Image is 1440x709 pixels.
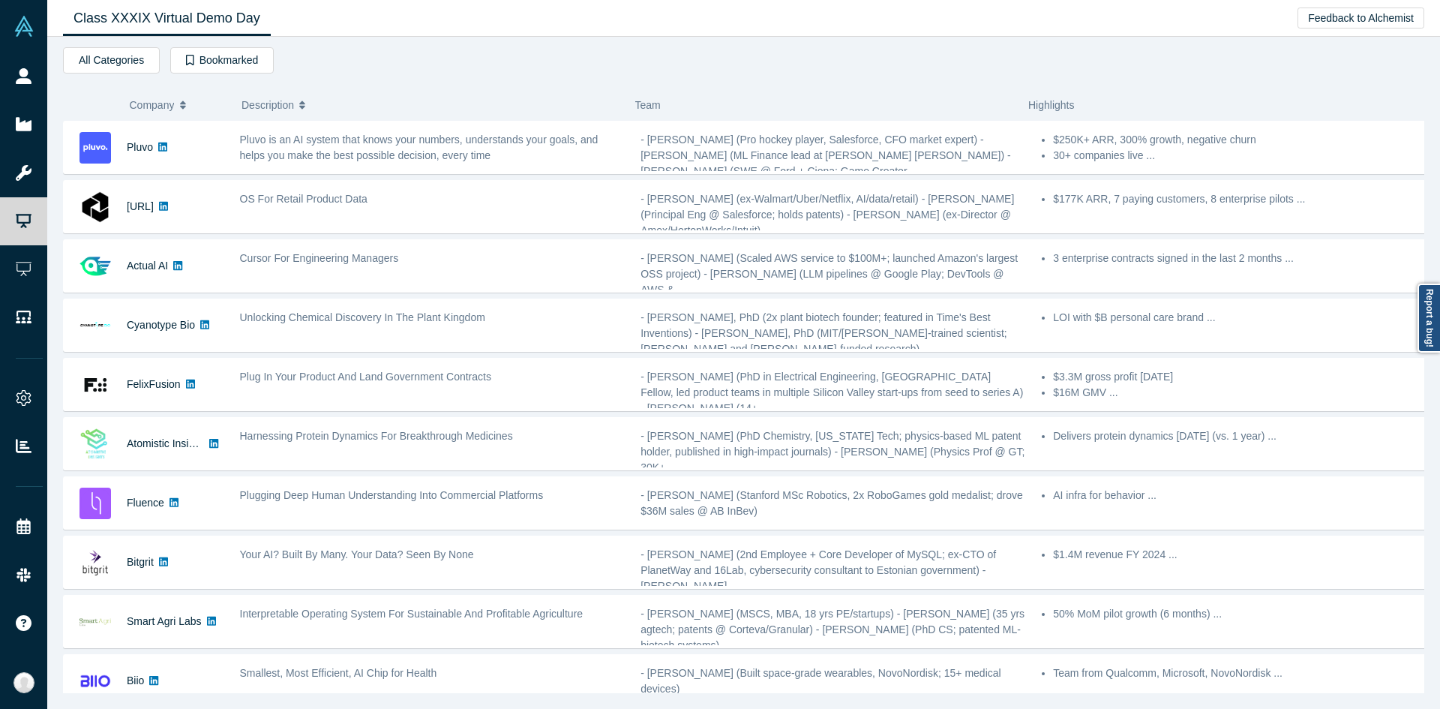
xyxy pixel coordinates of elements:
span: Your AI? Built By Many. Your Data? Seen By None [240,548,474,560]
span: - [PERSON_NAME] (PhD in Electrical Engineering, [GEOGRAPHIC_DATA] Fellow, led product teams in mu... [640,371,1023,414]
img: Atomistic Insights's Logo [79,428,111,460]
span: Smallest, Most Efficient, AI Chip for Health [240,667,437,679]
img: Cyanotype Bio's Logo [79,310,111,341]
button: Description [241,89,619,121]
span: - [PERSON_NAME] (2nd Employee + Core Developer of MySQL; ex-CTO of PlanetWay and 16Lab, cybersecu... [640,548,996,592]
button: Bookmarked [170,47,274,74]
img: Actual AI's Logo [79,251,111,282]
span: Team [635,99,661,111]
span: - [PERSON_NAME] (Scaled AWS service to $100M+; launched Amazon's largest OSS project) - [PERSON_N... [640,252,1018,296]
span: Highlights [1028,99,1074,111]
a: Bitgrit [127,556,154,568]
span: - [PERSON_NAME] (Built space-grade wearables, NovoNordisk; 15+ medical devices) [640,667,1000,695]
img: Anna Sanchez's Account [13,672,34,693]
a: Biio [127,674,144,686]
span: Interpretable Operating System For Sustainable And Profitable Agriculture [240,608,583,620]
a: Actual AI [127,260,168,272]
img: Smart Agri Labs's Logo [79,606,111,638]
span: Description [241,89,294,121]
span: Plug In Your Product And Land Government Contracts [240,371,491,383]
li: $3.3M gross profit [DATE] [1053,369,1426,385]
p: LOI with $B personal care brand ... [1053,310,1426,326]
img: Pluvo's Logo [79,132,111,164]
span: Plugging Deep Human Understanding Into Commercial Platforms [240,489,544,501]
span: - [PERSON_NAME] (MSCS, MBA, 18 yrs PE/startups) - [PERSON_NAME] (35 yrs agtech; patents @ Corteva... [640,608,1024,651]
li: $16M GMV ... [1053,385,1426,401]
span: OS For Retail Product Data [240,193,367,205]
img: FelixFusion's Logo [79,369,111,401]
span: - [PERSON_NAME] (ex-Walmart/Uber/Netflix, AI/data/retail) - [PERSON_NAME] (Principal Eng @ Salesf... [640,193,1014,236]
p: Delivers protein dynamics [DATE] (vs. 1 year) ... [1053,428,1426,444]
p: Team from Qualcomm, Microsoft, NovoNordisk ... [1053,665,1426,681]
img: Biio's Logo [79,665,111,697]
button: Feedback to Alchemist [1297,8,1424,29]
img: Atronous.ai's Logo [79,191,111,223]
span: - [PERSON_NAME] (Pro hockey player, Salesforce, CFO market expert) - [PERSON_NAME] (ML Finance le... [640,134,1011,177]
span: - [PERSON_NAME] (PhD Chemistry, [US_STATE] Tech; physics-based ML patent holder, published in hig... [640,430,1024,473]
a: Atomistic Insights [127,437,208,449]
img: Bitgrit's Logo [79,547,111,578]
li: 30+ companies live ... [1053,148,1426,164]
a: Report a bug! [1417,284,1440,353]
a: Pluvo [127,141,153,153]
span: Unlocking Chemical Discovery In The Plant Kingdom [240,311,485,323]
span: Company [130,89,175,121]
span: - [PERSON_NAME] (Stanford MSc Robotics, 2x RoboGames gold medalist; drove $36M sales @ AB InBev) [640,489,1023,517]
li: $250K+ ARR, 300% growth, negative churn [1053,132,1426,148]
p: $177K ARR, 7 paying customers, 8 enterprise pilots ... [1053,191,1426,207]
span: - [PERSON_NAME], PhD (2x plant biotech founder; featured in Time's Best Inventions) - [PERSON_NAM... [640,311,1007,355]
p: 50% MoM pilot growth (6 months) ... [1053,606,1426,622]
p: $1.4M revenue FY 2024 ... [1053,547,1426,563]
span: Pluvo is an AI system that knows your numbers, understands your goals, and helps you make the bes... [240,134,598,161]
a: Smart Agri Labs [127,615,202,627]
img: Fluence's Logo [79,488,111,519]
p: 3 enterprise contracts signed in the last 2 months ... [1053,251,1426,266]
a: [URL] [127,200,154,212]
a: FelixFusion [127,378,181,390]
p: AI infra for behavior ... [1053,488,1426,503]
a: Class XXXIX Virtual Demo Day [63,1,271,36]
img: Alchemist Vault Logo [13,16,34,37]
a: Fluence [127,497,164,509]
a: Cyanotype Bio [127,319,195,331]
button: All Categories [63,47,160,74]
button: Company [130,89,226,121]
span: Cursor For Engineering Managers [240,252,399,264]
span: Harnessing Protein Dynamics For Breakthrough Medicines [240,430,513,442]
